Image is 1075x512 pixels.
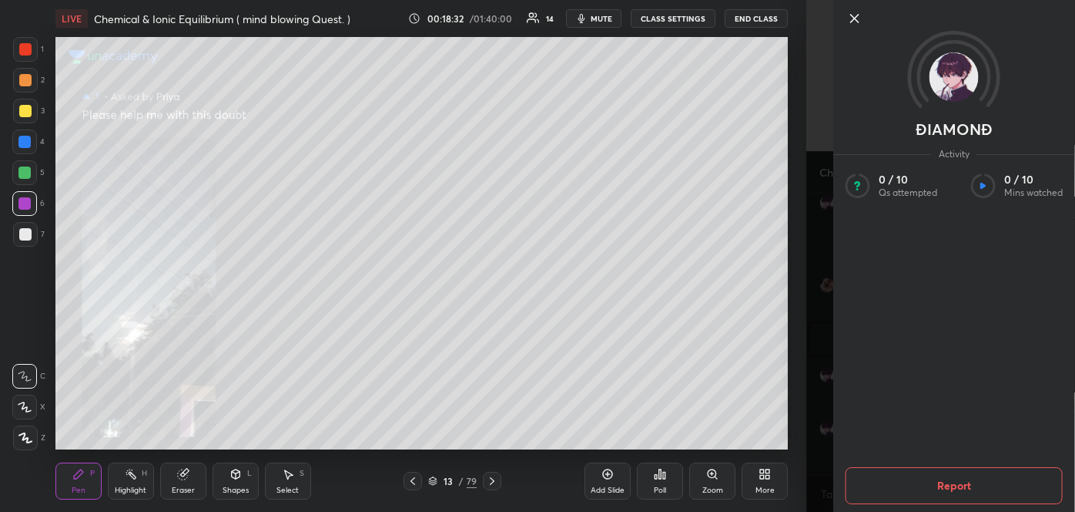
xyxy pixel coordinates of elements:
div: More [755,487,775,494]
p: 0 / 10 [879,173,937,187]
p: ÐIAMONÐ [916,123,993,136]
div: S [300,470,304,477]
div: 4 [12,130,45,154]
div: LIVE [55,9,88,28]
div: P [90,470,95,477]
div: 6 [12,191,45,216]
div: 13 [440,477,456,486]
div: Z [13,426,45,450]
img: df1a77a3e3e14f569c50d49901690547.jpg [929,52,979,102]
div: 3 [13,99,45,123]
div: 7 [13,222,45,247]
h4: Chemical & Ionic Equilibrium ( mind blowing Quest. ) [94,12,350,26]
div: Select [276,487,299,494]
div: L [247,470,252,477]
div: Highlight [115,487,146,494]
div: / [459,477,464,486]
button: Report [846,467,1063,504]
div: C [12,364,45,389]
button: CLASS SETTINGS [631,9,715,28]
button: End Class [725,9,788,28]
div: Pen [72,487,85,494]
div: 2 [13,68,45,93]
div: H [142,470,147,477]
button: mute [566,9,621,28]
div: Shapes [223,487,249,494]
div: Add Slide [591,487,625,494]
div: Eraser [172,487,195,494]
div: 5 [12,160,45,185]
div: 79 [467,474,477,488]
div: 14 [546,15,554,22]
p: Mins watched [1004,187,1063,199]
div: 1 [13,37,44,62]
div: Zoom [702,487,723,494]
div: X [12,395,45,419]
span: mute [591,13,612,24]
p: Qs attempted [879,187,937,199]
p: 0 / 10 [1004,173,1063,187]
span: Activity [931,148,977,160]
div: Poll [654,487,666,494]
